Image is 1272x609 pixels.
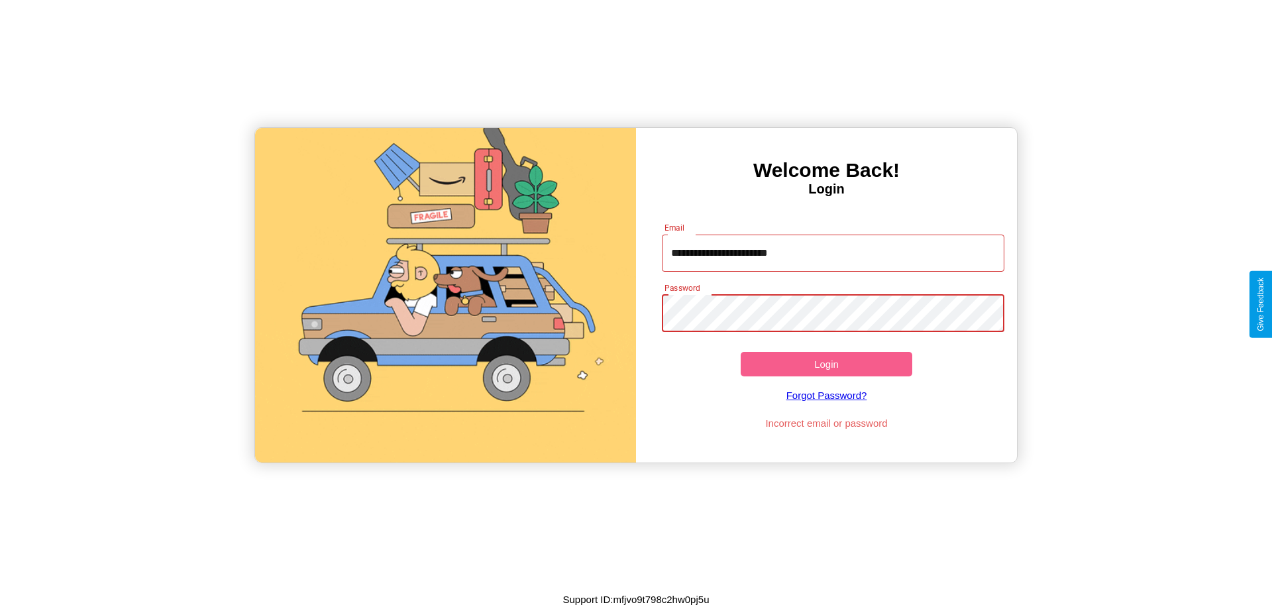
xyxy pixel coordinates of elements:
img: gif [255,128,636,463]
a: Forgot Password? [655,376,998,414]
p: Support ID: mfjvo9t798c2hw0pj5u [563,590,710,608]
h4: Login [636,182,1017,197]
label: Password [664,282,700,294]
button: Login [741,352,912,376]
div: Give Feedback [1256,278,1265,331]
h3: Welcome Back! [636,159,1017,182]
p: Incorrect email or password [655,414,998,432]
label: Email [664,222,685,233]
